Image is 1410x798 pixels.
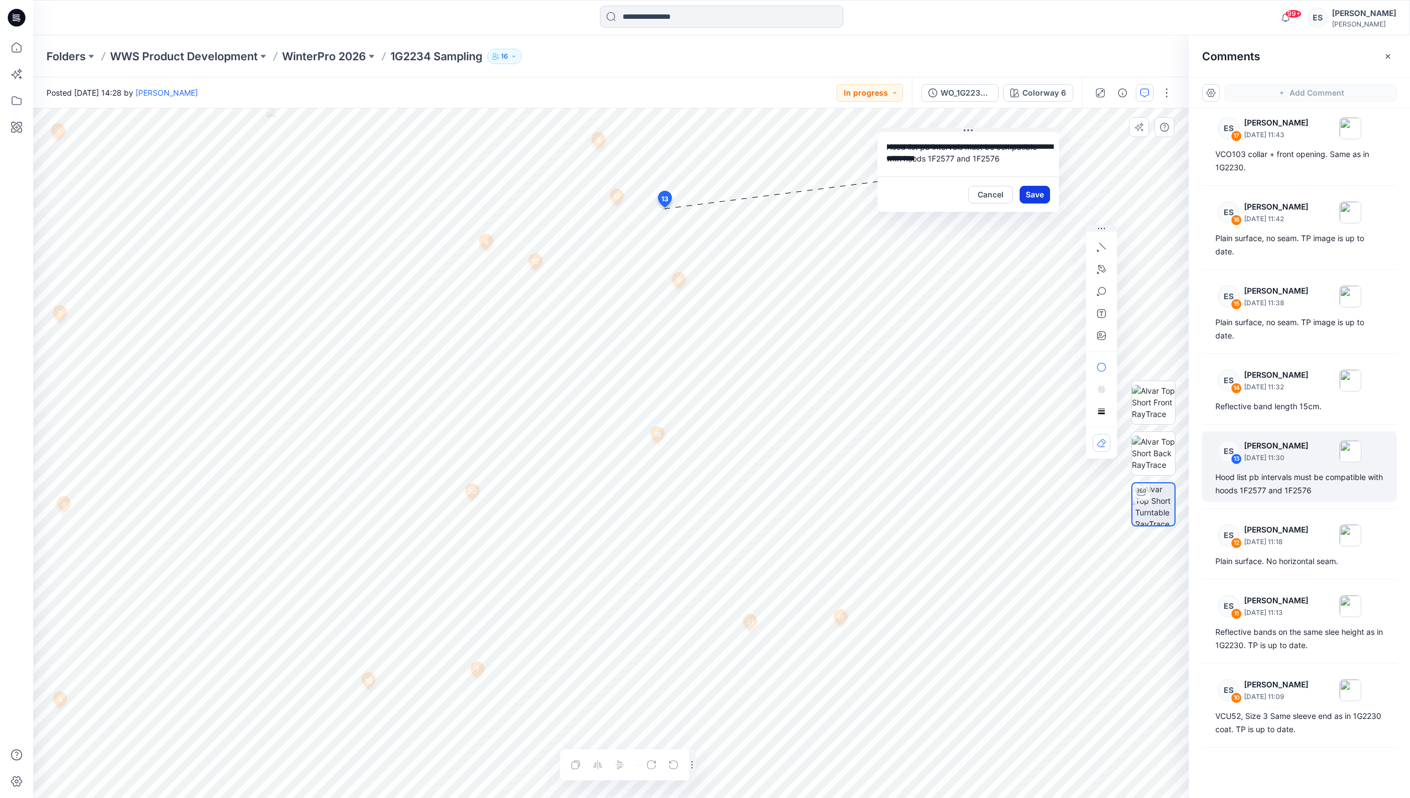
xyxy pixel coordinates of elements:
[135,88,198,97] a: [PERSON_NAME]
[390,49,483,64] p: 1G2234 Sampling
[1218,117,1240,139] div: ES
[1231,692,1242,703] div: 10
[1022,87,1066,99] div: Colorway 6
[1114,84,1131,102] button: Details
[1218,595,1240,617] div: ES
[1218,524,1240,546] div: ES
[1244,200,1308,213] p: [PERSON_NAME]
[46,87,198,98] span: Posted [DATE] 14:28 by
[1332,7,1396,20] div: [PERSON_NAME]
[1244,452,1308,463] p: [DATE] 11:30
[1231,453,1242,465] div: 13
[1231,538,1242,549] div: 12
[282,49,366,64] a: WinterPro 2026
[1215,555,1383,568] div: Plain surface. No horizontal seam.
[1202,50,1260,63] h2: Comments
[1231,383,1242,394] div: 14
[46,49,86,64] a: Folders
[1231,215,1242,226] div: 16
[1135,483,1174,525] img: Alvar Top Short Turntable RayTrace
[1218,201,1240,223] div: ES
[1244,594,1308,607] p: [PERSON_NAME]
[1244,536,1308,547] p: [DATE] 11:18
[110,49,258,64] a: WWS Product Development
[1231,608,1242,619] div: 11
[1215,710,1383,736] div: VCU52, Size 3 Same sleeve end as in 1G2230 coat. TP is up to date.
[1020,186,1050,204] button: Save
[1224,84,1397,102] button: Add Comment
[1231,131,1242,142] div: 17
[1244,607,1308,618] p: [DATE] 11:13
[1215,471,1383,497] div: Hood list pb intervals must be compatible with hoods 1F2577 and 1F2576
[1244,298,1308,309] p: [DATE] 11:38
[1244,439,1308,452] p: [PERSON_NAME]
[1332,20,1396,28] div: [PERSON_NAME]
[1132,385,1175,420] img: Alvar Top Short Front RayTrace
[1003,84,1073,102] button: Colorway 6
[1308,8,1328,28] div: ES
[1244,523,1308,536] p: [PERSON_NAME]
[501,50,508,62] p: 16
[1215,232,1383,258] div: Plain surface, no seam. TP image is up to date.
[1218,369,1240,392] div: ES
[941,87,991,99] div: WO_1G2234-3D-1
[1218,679,1240,701] div: ES
[1244,284,1308,298] p: [PERSON_NAME]
[1244,678,1308,691] p: [PERSON_NAME]
[1215,148,1383,174] div: VCO103 collar + front opening. Same as in 1G2230.
[1244,129,1308,140] p: [DATE] 11:43
[1132,436,1175,471] img: Alvar Top Short Back RayTrace
[1285,9,1302,18] span: 99+
[487,49,522,64] button: 16
[1244,213,1308,225] p: [DATE] 11:42
[921,84,999,102] button: WO_1G2234-3D-1
[1244,382,1308,393] p: [DATE] 11:32
[661,194,669,204] span: 13
[1218,285,1240,307] div: ES
[1244,368,1308,382] p: [PERSON_NAME]
[1215,400,1383,413] div: Reflective band length 15cm.
[1231,299,1242,310] div: 15
[968,186,1013,204] button: Cancel
[1218,440,1240,462] div: ES
[1215,316,1383,342] div: Plain surface, no seam. TP image is up to date.
[1215,625,1383,652] div: Reflective bands on the same slee height as in 1G2230. TP is up to date.
[1244,116,1308,129] p: [PERSON_NAME]
[1244,691,1308,702] p: [DATE] 11:09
